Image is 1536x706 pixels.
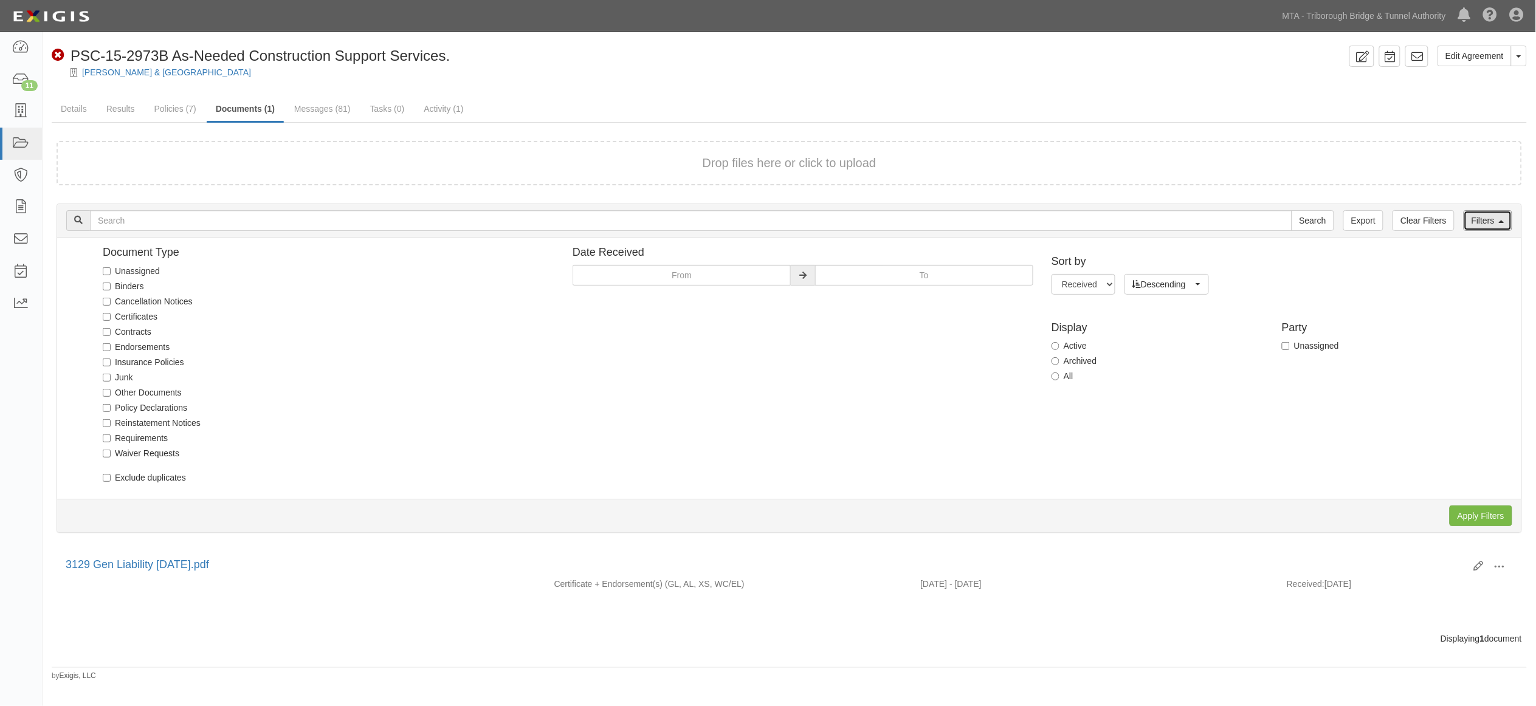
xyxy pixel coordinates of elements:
[1282,342,1290,350] input: Unassigned
[103,283,111,290] input: Binders
[103,417,201,429] label: Reinstatement Notices
[52,46,450,66] div: PSC-15-2973B As-Needed Construction Support Services.
[103,434,111,442] input: Requirements
[103,298,111,306] input: Cancellation Notices
[573,247,1033,259] h4: Date Received
[1052,355,1097,367] label: Archived
[1292,210,1334,231] input: Search
[1052,322,1273,334] h4: Display
[52,97,96,121] a: Details
[66,558,209,571] a: 3129 Gen Liability [DATE].pdf
[103,371,133,383] label: Junk
[82,67,251,77] a: [PERSON_NAME] & [GEOGRAPHIC_DATA]
[103,474,111,482] input: Exclude duplicates
[103,419,111,427] input: Reinstatement Notices
[103,295,193,307] label: Cancellation Notices
[1438,46,1512,66] a: Edit Agreement
[103,265,160,277] label: Unassigned
[415,97,472,121] a: Activity (1)
[103,341,170,353] label: Endorsements
[103,374,111,382] input: Junk
[207,97,284,123] a: Documents (1)
[103,356,184,368] label: Insurance Policies
[52,671,96,681] small: by
[1052,357,1059,365] input: Archived
[103,402,187,414] label: Policy Declarations
[911,578,1278,590] div: Effective 08/01/2025 - Expiration 08/01/2026
[103,326,151,338] label: Contracts
[1282,322,1503,334] h4: Party
[47,632,1531,645] div: Displaying document
[103,432,168,444] label: Requirements
[361,97,414,121] a: Tasks (0)
[103,313,111,321] input: Certificates
[103,358,111,366] input: Insurance Policies
[60,671,96,680] a: Exigis, LLC
[1052,340,1087,352] label: Active
[1052,370,1073,382] label: All
[1276,4,1452,28] a: MTA - Triborough Bridge & Tunnel Authority
[703,154,876,172] button: Drop files here or click to upload
[103,247,554,259] h4: Document Type
[90,210,1292,231] input: Search
[21,80,38,91] div: 11
[97,97,144,121] a: Results
[1052,372,1059,380] input: All
[103,447,179,459] label: Waiver Requests
[103,404,111,412] input: Policy Declarations
[573,265,791,286] input: From
[52,49,64,62] i: Non-Compliant
[545,578,912,590] div: General Liability Auto Liability Excess/Umbrella Liability Workers Compensation/Employers Liability
[103,471,186,484] label: Exclude duplicates
[1480,634,1485,643] b: 1
[1450,506,1512,526] input: Apply Filters
[9,5,93,27] img: logo-5460c22ac91f19d4615b14bd174203de0afe785f0fc80cf4dbbc73dc1793850b.png
[1464,210,1512,231] a: Filters
[1483,9,1498,23] i: Help Center - Complianz
[145,97,205,121] a: Policies (7)
[103,280,143,292] label: Binders
[285,97,360,121] a: Messages (81)
[1132,278,1193,290] span: Descending
[1052,256,1512,268] h4: Sort by
[1124,274,1209,295] button: Descending
[1282,340,1339,352] label: Unassigned
[1343,210,1383,231] a: Export
[1052,342,1059,350] input: Active
[71,47,450,64] span: PSC-15-2973B As-Needed Construction Support Services.
[1287,578,1324,590] p: Received:
[1393,210,1454,231] a: Clear Filters
[1278,578,1522,596] div: [DATE]
[103,310,157,323] label: Certificates
[66,557,1465,573] div: 3129 Gen Liability 8-1-26.pdf
[103,386,182,399] label: Other Documents
[103,343,111,351] input: Endorsements
[103,328,111,336] input: Contracts
[103,389,111,397] input: Other Documents
[103,450,111,458] input: Waiver Requests
[815,265,1033,286] input: To
[103,267,111,275] input: Unassigned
